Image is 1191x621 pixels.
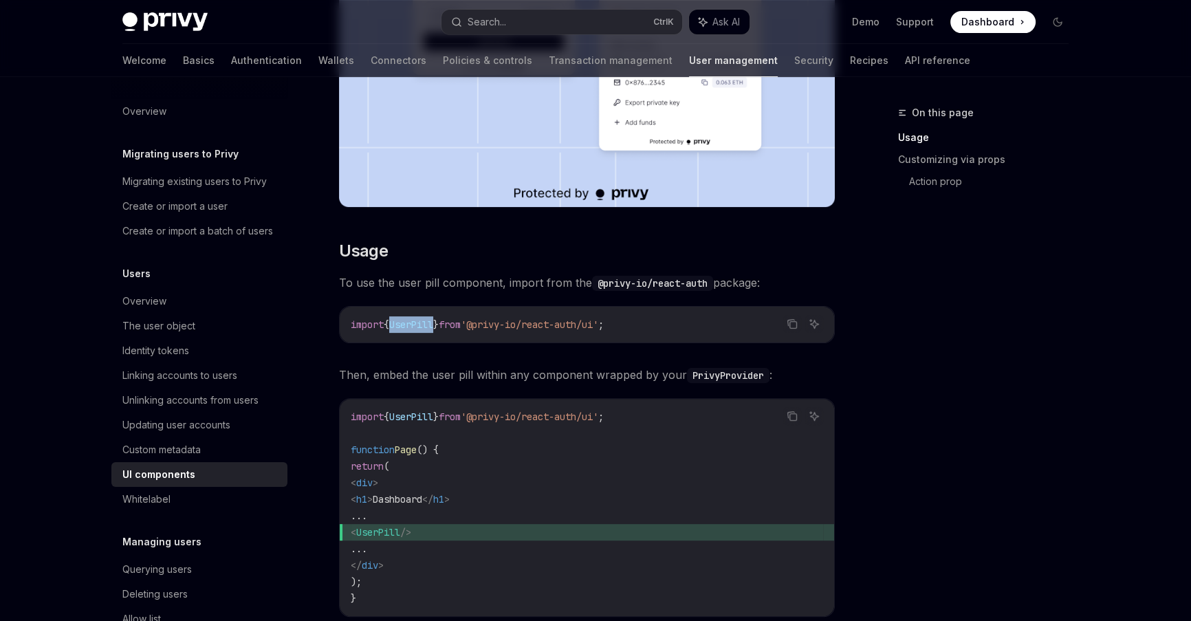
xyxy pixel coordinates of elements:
[231,44,302,77] a: Authentication
[111,363,287,388] a: Linking accounts to users
[371,44,426,77] a: Connectors
[111,462,287,487] a: UI components
[653,17,674,28] span: Ctrl K
[111,99,287,124] a: Overview
[122,103,166,120] div: Overview
[367,493,373,505] span: >
[351,477,356,489] span: <
[122,442,201,458] div: Custom metadata
[351,526,356,538] span: <
[122,534,201,550] h5: Managing users
[598,318,604,331] span: ;
[439,411,461,423] span: from
[183,44,215,77] a: Basics
[351,592,356,604] span: }
[422,493,433,505] span: </
[389,411,433,423] span: UserPill
[433,411,439,423] span: }
[805,315,823,333] button: Ask AI
[111,557,287,582] a: Querying users
[351,493,356,505] span: <
[898,149,1080,171] a: Customizing via props
[111,338,287,363] a: Identity tokens
[356,477,373,489] span: div
[912,105,974,121] span: On this page
[122,44,166,77] a: Welcome
[356,493,367,505] span: h1
[549,44,673,77] a: Transaction management
[444,493,450,505] span: >
[122,392,259,408] div: Unlinking accounts from users
[852,15,879,29] a: Demo
[384,460,389,472] span: (
[712,15,740,29] span: Ask AI
[1047,11,1069,33] button: Toggle dark mode
[783,407,801,425] button: Copy the contents from the code block
[122,146,239,162] h5: Migrating users to Privy
[111,169,287,194] a: Migrating existing users to Privy
[122,367,237,384] div: Linking accounts to users
[443,44,532,77] a: Policies & controls
[111,194,287,219] a: Create or import a user
[111,437,287,462] a: Custom metadata
[373,477,378,489] span: >
[384,411,389,423] span: {
[896,15,934,29] a: Support
[468,14,506,30] div: Search...
[433,318,439,331] span: }
[950,11,1036,33] a: Dashboard
[111,413,287,437] a: Updating user accounts
[433,493,444,505] span: h1
[898,127,1080,149] a: Usage
[362,559,378,571] span: div
[689,10,750,34] button: Ask AI
[417,444,439,456] span: () {
[384,318,389,331] span: {
[441,10,682,34] button: Search...CtrlK
[111,219,287,243] a: Create or import a batch of users
[111,289,287,314] a: Overview
[395,444,417,456] span: Page
[351,411,384,423] span: import
[122,198,228,215] div: Create or import a user
[794,44,833,77] a: Security
[351,460,384,472] span: return
[339,273,835,292] span: To use the user pill component, import from the package:
[351,543,367,555] span: ...
[122,318,195,334] div: The user object
[122,586,188,602] div: Deleting users
[122,293,166,309] div: Overview
[351,576,362,588] span: );
[783,315,801,333] button: Copy the contents from the code block
[111,314,287,338] a: The user object
[122,173,267,190] div: Migrating existing users to Privy
[351,444,395,456] span: function
[351,510,367,522] span: ...
[461,318,598,331] span: '@privy-io/react-auth/ui'
[373,493,422,505] span: Dashboard
[592,276,713,291] code: @privy-io/react-auth
[111,487,287,512] a: Whitelabel
[351,559,362,571] span: </
[400,526,411,538] span: />
[961,15,1014,29] span: Dashboard
[111,388,287,413] a: Unlinking accounts from users
[111,582,287,607] a: Deleting users
[805,407,823,425] button: Ask AI
[318,44,354,77] a: Wallets
[687,368,769,383] code: PrivyProvider
[122,265,151,282] h5: Users
[122,12,208,32] img: dark logo
[389,318,433,331] span: UserPill
[339,240,388,262] span: Usage
[122,223,273,239] div: Create or import a batch of users
[909,171,1080,193] a: Action prop
[339,365,835,384] span: Then, embed the user pill within any component wrapped by your :
[122,561,192,578] div: Querying users
[439,318,461,331] span: from
[122,342,189,359] div: Identity tokens
[598,411,604,423] span: ;
[905,44,970,77] a: API reference
[461,411,598,423] span: '@privy-io/react-auth/ui'
[122,417,230,433] div: Updating user accounts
